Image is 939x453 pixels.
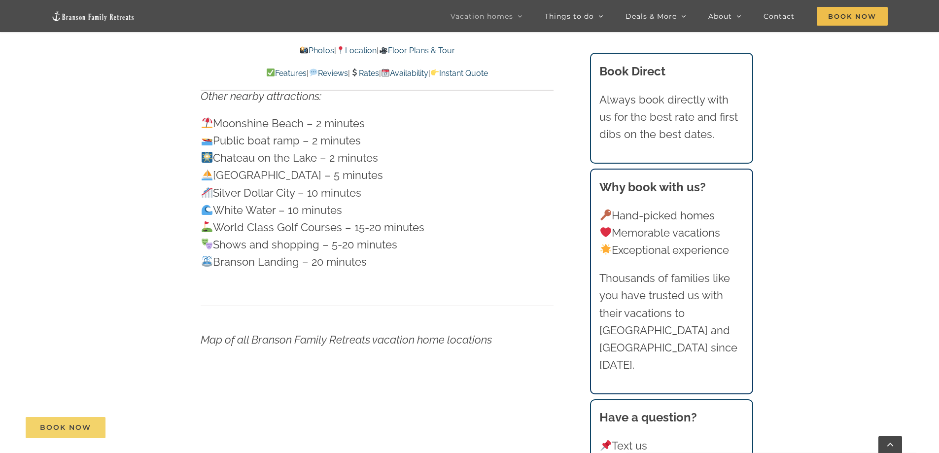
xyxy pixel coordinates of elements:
img: ✅ [267,69,275,76]
img: 🌊 [202,204,212,215]
a: Book Now [26,417,105,438]
img: ❤️ [600,227,611,238]
img: 🎭 [202,239,212,249]
span: About [708,13,732,20]
span: Book Now [817,7,888,26]
img: 🔑 [600,209,611,220]
em: Other nearby attractions: [201,90,321,103]
img: ⛲️ [202,256,212,267]
a: Availability [381,69,428,78]
strong: Have a question? [599,410,697,424]
img: 📌 [600,440,611,451]
a: Rates [350,69,379,78]
a: Photos [300,46,334,55]
a: Instant Quote [430,69,488,78]
a: Features [266,69,307,78]
p: | | | | [201,67,554,80]
img: 💬 [310,69,317,76]
a: Location [336,46,377,55]
p: | | [201,44,554,57]
a: Reviews [309,69,348,78]
em: Map of all Branson Family Retreats vacation home locations [201,333,492,346]
span: Deals & More [626,13,677,20]
img: 🎥 [380,46,387,54]
span: Vacation homes [451,13,513,20]
p: Hand-picked homes Memorable vacations Exceptional experience [599,207,743,259]
a: Floor Plans & Tour [379,46,454,55]
img: 🎆 [202,152,212,163]
span: Contact [764,13,795,20]
img: Branson Family Retreats Logo [51,10,135,22]
p: Moonshine Beach – 2 minutes Public boat ramp – 2 minutes Chateau on the Lake – 2 minutes [GEOGRAP... [201,115,554,271]
img: 👉 [431,69,439,76]
img: 🎢 [202,187,212,198]
img: ⛳️ [202,221,212,232]
span: Book Now [40,423,91,432]
img: ⛱ [202,117,212,128]
img: ⛵️ [202,170,212,180]
span: Things to do [545,13,594,20]
img: 📸 [300,46,308,54]
img: 📍 [337,46,345,54]
h3: Why book with us? [599,178,743,196]
img: 🌟 [600,244,611,255]
img: 🚤 [202,135,212,145]
img: 📆 [382,69,389,76]
img: 💲 [350,69,358,76]
p: Thousands of families like you have trusted us with their vacations to [GEOGRAPHIC_DATA] and [GEO... [599,270,743,374]
p: Always book directly with us for the best rate and first dibs on the best dates. [599,91,743,143]
b: Book Direct [599,64,665,78]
